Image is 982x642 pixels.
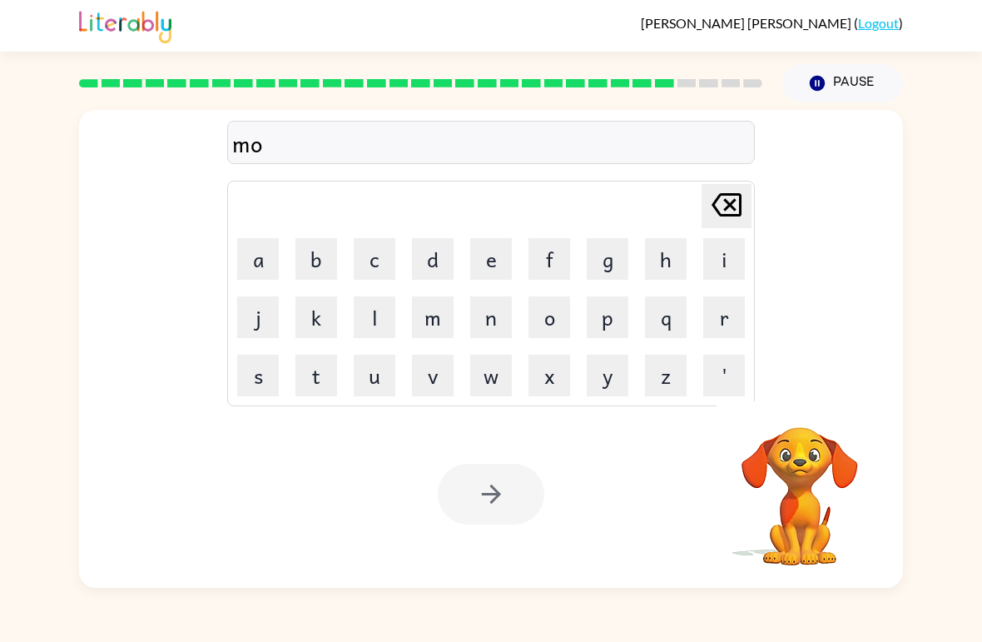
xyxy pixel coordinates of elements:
[237,238,279,280] button: a
[470,296,512,338] button: n
[79,7,171,43] img: Literably
[703,238,745,280] button: i
[782,64,903,102] button: Pause
[645,355,687,396] button: z
[412,238,454,280] button: d
[645,296,687,338] button: q
[237,296,279,338] button: j
[237,355,279,396] button: s
[354,238,395,280] button: c
[587,238,628,280] button: g
[295,296,337,338] button: k
[703,296,745,338] button: r
[295,355,337,396] button: t
[703,355,745,396] button: '
[528,238,570,280] button: f
[528,296,570,338] button: o
[717,401,883,568] video: Your browser must support playing .mp4 files to use Literably. Please try using another browser.
[470,238,512,280] button: e
[232,126,750,161] div: mo
[295,238,337,280] button: b
[587,296,628,338] button: p
[858,15,899,31] a: Logout
[528,355,570,396] button: x
[641,15,854,31] span: [PERSON_NAME] [PERSON_NAME]
[587,355,628,396] button: y
[470,355,512,396] button: w
[412,296,454,338] button: m
[645,238,687,280] button: h
[641,15,903,31] div: ( )
[412,355,454,396] button: v
[354,355,395,396] button: u
[354,296,395,338] button: l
